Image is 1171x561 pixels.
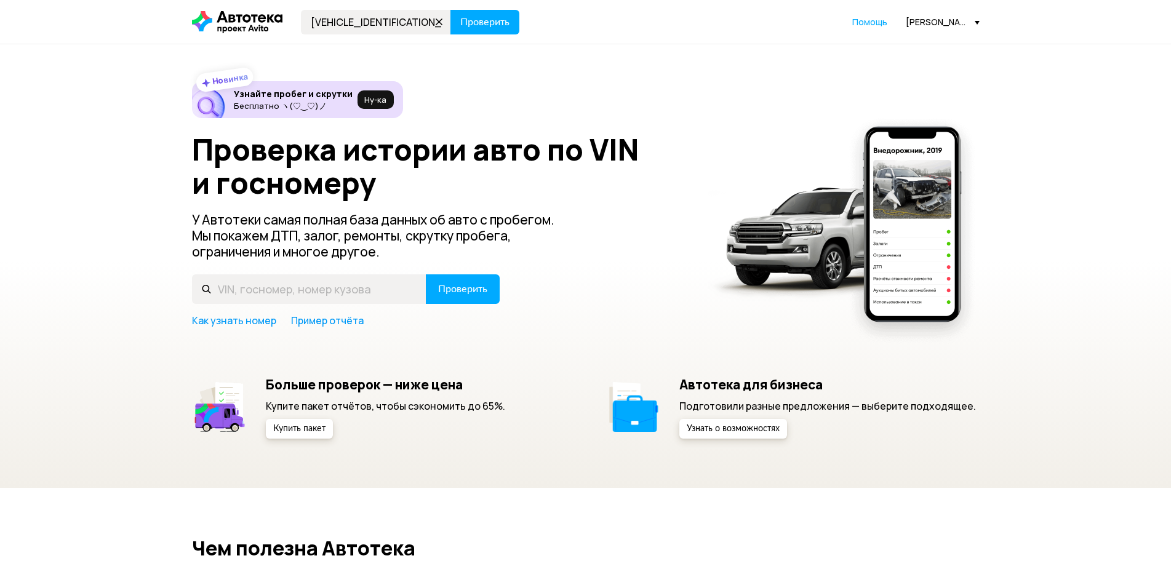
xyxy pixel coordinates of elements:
button: Проверить [450,10,519,34]
button: Узнать о возможностях [679,419,787,439]
a: Помощь [852,16,887,28]
span: Ну‑ка [364,95,386,105]
span: Проверить [438,284,487,294]
button: Купить пакет [266,419,333,439]
h2: Чем полезна Автотека [192,537,980,559]
span: Проверить [460,17,510,27]
p: Бесплатно ヽ(♡‿♡)ノ [234,101,353,111]
h5: Автотека для бизнеса [679,376,976,392]
h6: Узнайте пробег и скрутки [234,89,353,100]
p: У Автотеки самая полная база данных об авто с пробегом. Мы покажем ДТП, залог, ремонты, скрутку п... [192,212,575,260]
strong: Новинка [211,71,249,87]
p: Купите пакет отчётов, чтобы сэкономить до 65%. [266,399,505,413]
a: Как узнать номер [192,314,276,327]
span: Узнать о возможностях [687,424,780,433]
a: Пример отчёта [291,314,364,327]
span: Купить пакет [273,424,326,433]
div: [PERSON_NAME][EMAIL_ADDRESS][DOMAIN_NAME] [906,16,980,28]
button: Проверить [426,274,500,304]
input: VIN, госномер, номер кузова [301,10,451,34]
h1: Проверка истории авто по VIN и госномеру [192,133,692,199]
h5: Больше проверок — ниже цена [266,376,505,392]
p: Подготовили разные предложения — выберите подходящее. [679,399,976,413]
input: VIN, госномер, номер кузова [192,274,426,304]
